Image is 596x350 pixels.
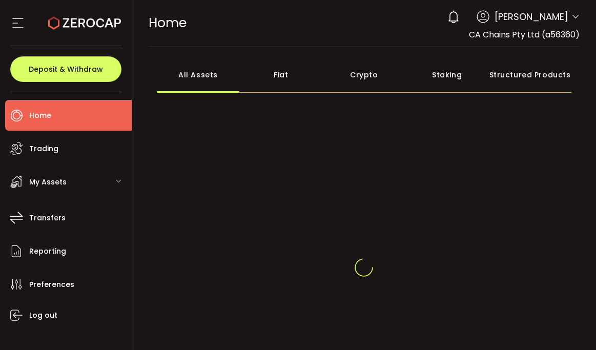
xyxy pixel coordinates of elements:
div: Structured Products [488,57,571,93]
span: My Assets [29,175,67,190]
span: Home [149,14,187,32]
span: [PERSON_NAME] [495,10,568,24]
span: Preferences [29,277,74,292]
span: Transfers [29,211,66,225]
span: CA Chains Pty Ltd (a56360) [469,29,580,40]
span: Home [29,108,51,123]
div: Crypto [322,57,405,93]
div: Staking [405,57,488,93]
button: Deposit & Withdraw [10,56,121,82]
span: Log out [29,308,57,323]
div: All Assets [157,57,240,93]
span: Reporting [29,244,66,259]
span: Trading [29,141,58,156]
span: Deposit & Withdraw [29,66,103,73]
div: Fiat [239,57,322,93]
